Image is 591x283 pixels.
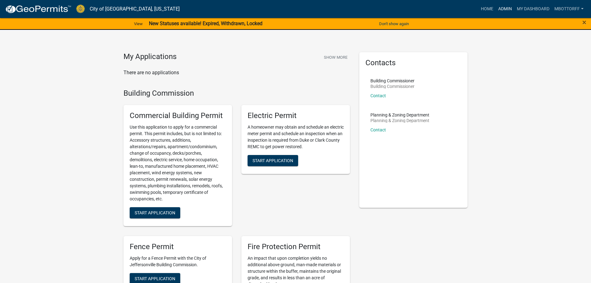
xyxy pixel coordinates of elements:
[370,118,429,123] p: Planning & Zoning Department
[478,3,496,15] a: Home
[370,113,429,117] p: Planning & Zoning Department
[377,19,411,29] button: Don't show again
[552,3,586,15] a: Mbottorff
[365,58,462,67] h5: Contacts
[90,4,180,14] a: City of [GEOGRAPHIC_DATA], [US_STATE]
[370,79,414,83] p: Building Commissioner
[135,276,175,281] span: Start Application
[130,207,180,218] button: Start Application
[582,19,586,26] button: Close
[582,18,586,27] span: ×
[123,89,350,98] h4: Building Commission
[248,111,344,120] h5: Electric Permit
[76,5,85,13] img: City of Jeffersonville, Indiana
[253,158,293,163] span: Start Application
[130,111,226,120] h5: Commercial Building Permit
[149,21,262,26] strong: New Statuses available! Expired, Withdrawn, Locked
[130,255,226,268] p: Apply for a Fence Permit with the City of Jeffersonville Building Commission.
[132,19,145,29] a: View
[123,52,177,62] h4: My Applications
[248,155,298,166] button: Start Application
[514,3,552,15] a: My Dashboard
[370,93,386,98] a: Contact
[321,52,350,62] button: Show More
[135,210,175,215] span: Start Application
[130,242,226,251] h5: Fence Permit
[496,3,514,15] a: Admin
[130,124,226,202] p: Use this application to apply for a commercial permit. This permit includes, but is not limited t...
[370,127,386,132] a: Contact
[123,69,350,76] p: There are no applications
[248,124,344,150] p: A homeowner may obtain and schedule an electric meter permit and schedule an inspection when an i...
[248,242,344,251] h5: Fire Protection Permit
[370,84,414,89] p: Building Commissioner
